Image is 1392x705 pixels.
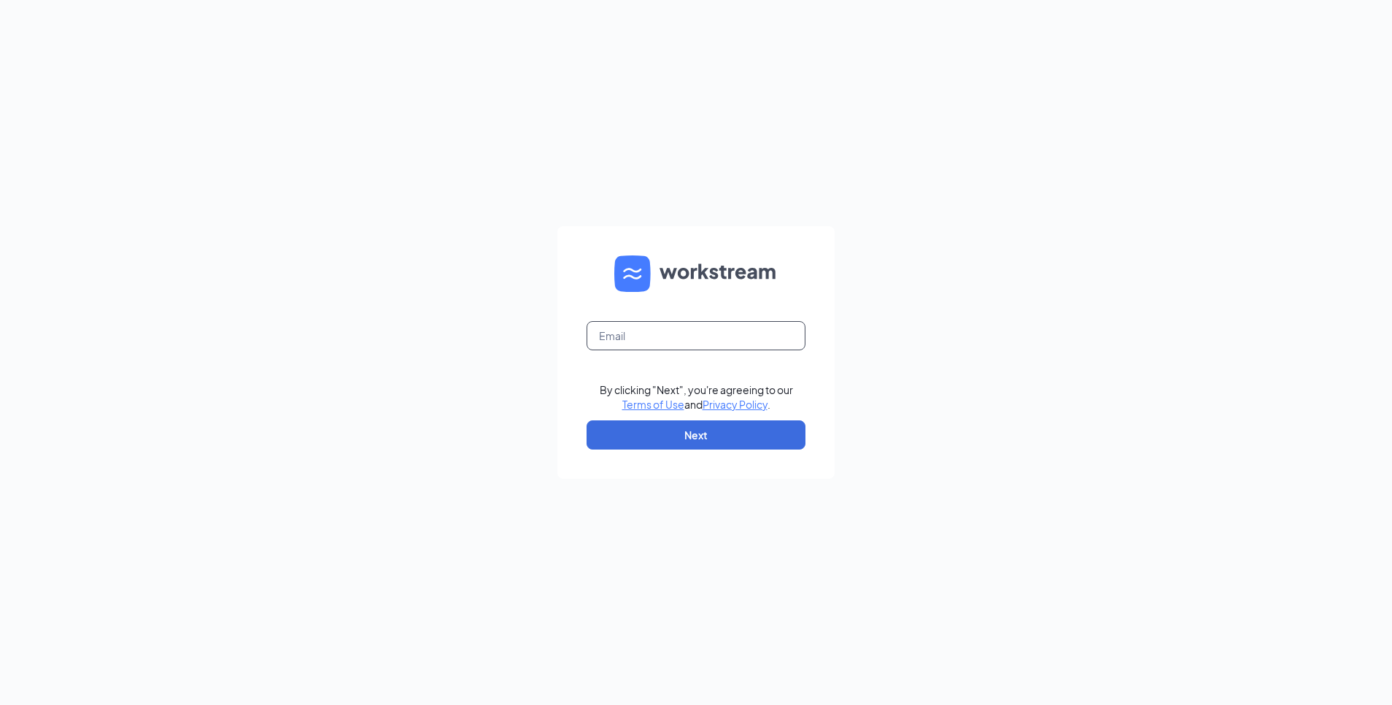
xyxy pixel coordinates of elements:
input: Email [587,321,805,350]
a: Privacy Policy [703,398,767,411]
button: Next [587,420,805,450]
img: WS logo and Workstream text [614,255,778,292]
a: Terms of Use [622,398,684,411]
div: By clicking "Next", you're agreeing to our and . [600,382,793,412]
